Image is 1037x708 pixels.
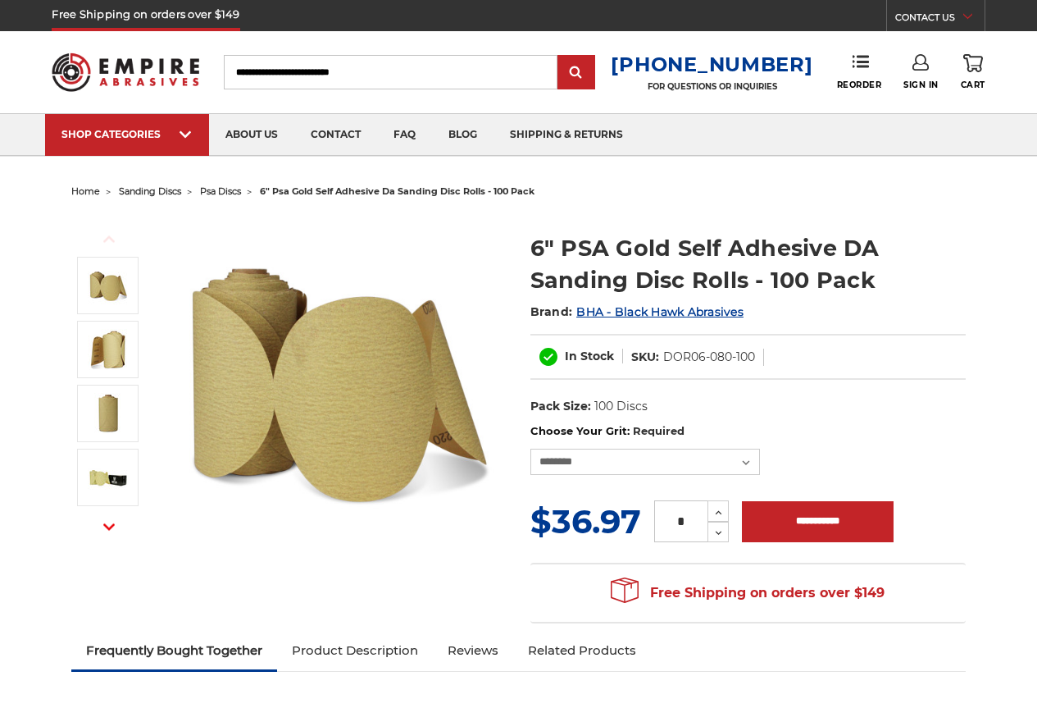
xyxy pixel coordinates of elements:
[530,423,966,440] label: Choose Your Grit:
[837,54,882,89] a: Reorder
[88,265,129,306] img: 6" DA Sanding Discs on a Roll
[961,80,985,90] span: Cart
[895,8,985,31] a: CONTACT US
[663,349,755,366] dd: DOR06-080-100
[61,128,193,140] div: SHOP CATEGORIES
[52,43,198,101] img: Empire Abrasives
[433,633,513,669] a: Reviews
[530,304,573,319] span: Brand:
[174,215,502,543] img: 6" DA Sanding Discs on a Roll
[493,114,639,156] a: shipping & returns
[565,349,614,363] span: In Stock
[89,222,129,257] button: Previous
[88,457,129,498] img: Black Hawk Abrasives 6" Gold Sticky Back PSA Discs
[576,304,744,319] a: BHA - Black Hawk Abrasives
[71,633,277,669] a: Frequently Bought Together
[513,633,651,669] a: Related Products
[903,80,939,90] span: Sign In
[88,329,129,370] img: 6" Roll of Gold PSA Discs
[209,114,294,156] a: about us
[89,509,129,545] button: Next
[88,393,129,434] img: 6" Sticky Backed Sanding Discs
[277,633,433,669] a: Product Description
[961,54,985,90] a: Cart
[631,349,659,366] dt: SKU:
[594,398,648,415] dd: 100 Discs
[633,424,685,437] small: Required
[260,185,534,197] span: 6" psa gold self adhesive da sanding disc rolls - 100 pack
[530,232,966,296] h1: 6" PSA Gold Self Adhesive DA Sanding Disc Rolls - 100 Pack
[200,185,241,197] a: psa discs
[560,57,593,89] input: Submit
[432,114,493,156] a: blog
[611,81,812,92] p: FOR QUESTIONS OR INQUIRIES
[294,114,377,156] a: contact
[611,577,885,610] span: Free Shipping on orders over $149
[530,501,641,541] span: $36.97
[119,185,181,197] a: sanding discs
[837,80,882,90] span: Reorder
[530,398,591,415] dt: Pack Size:
[611,53,812,76] a: [PHONE_NUMBER]
[377,114,432,156] a: faq
[71,185,100,197] a: home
